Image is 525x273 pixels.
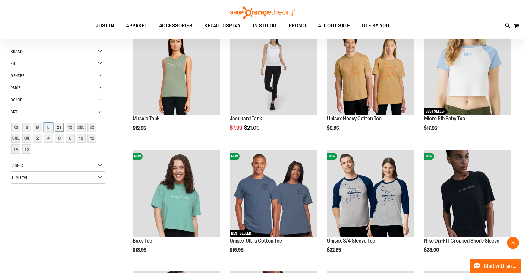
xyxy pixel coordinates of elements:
a: Unisex Heavy Cotton Tee [327,116,382,122]
a: Boxy Tee [133,238,152,244]
div: XS [11,123,20,132]
img: Shop Orangetheory [229,6,296,19]
div: product [227,147,320,268]
div: 3X [22,134,31,143]
span: ALL OUT SALE [318,19,350,33]
a: M [32,122,43,133]
span: $12.95 [133,125,147,131]
div: XL [55,123,64,132]
a: 2 [32,133,43,144]
div: 2 [33,134,42,143]
div: 3XL [11,134,20,143]
span: Item Type [11,175,28,180]
span: BEST SELLER [424,108,447,115]
button: Back To Top [507,237,519,249]
div: 14 [11,144,20,154]
span: NEW [424,153,434,160]
span: Fabric [11,163,23,168]
img: Muscle Tank [133,27,220,115]
span: Price [11,85,20,90]
div: product [324,147,417,268]
div: product [130,147,223,268]
a: XS [11,122,21,133]
span: NEW [327,153,337,160]
div: 2X [87,123,96,132]
img: Unisex Ultra Cotton Tee [230,150,317,237]
img: Unisex Heavy Cotton Tee [327,27,414,115]
a: Jacquard Tank [230,116,262,122]
span: Color [11,97,23,102]
a: XL [54,122,65,133]
span: APPAREL [126,19,147,33]
a: L [43,122,54,133]
a: Nike Dri-FIT Cropped Short-SleeveNEW [424,150,511,238]
span: Size [11,110,18,114]
span: BEST SELLER [230,230,253,237]
a: 6 [54,133,65,144]
a: 16 [21,144,32,154]
span: $7.99 [230,125,243,131]
a: 4 [43,133,54,144]
div: 2XL [77,123,86,132]
div: 12 [87,134,96,143]
img: Boxy Tee [133,150,220,237]
span: RETAIL DISPLAY [204,19,241,33]
button: Chat with an Expert [470,259,522,273]
div: 10 [77,134,86,143]
span: IN STUDIO [253,19,277,33]
a: Boxy TeeNEW [133,150,220,238]
a: 3X [21,133,32,144]
span: $21.00 [244,125,261,131]
span: NEW [133,153,143,160]
img: Front view of Jacquard Tank [230,27,317,115]
a: 1X [65,122,76,133]
a: Micro Rib Baby Tee [424,116,465,122]
a: Unisex Heavy Cotton TeeNEW [327,27,414,116]
span: $22.95 [327,247,342,253]
a: 14 [11,144,21,154]
div: 4 [44,134,53,143]
a: Micro Rib Baby TeeNEWBEST SELLER [424,27,511,116]
a: Muscle TankNEW [133,27,220,116]
span: NEW [230,153,240,160]
img: Unisex 3/4 Sleeve Tee [327,150,414,237]
a: 2XL [76,122,86,133]
span: $18.95 [133,247,147,253]
span: Brand [11,49,23,54]
div: 6 [55,134,64,143]
a: 3XL [11,133,21,144]
span: JUST IN [96,19,114,33]
a: 10 [76,133,86,144]
a: Front view of Jacquard Tank [230,27,317,116]
a: Nike Dri-FIT Cropped Short-Sleeve [424,238,499,244]
span: PROMO [289,19,306,33]
span: $9.95 [327,125,340,131]
div: 8 [66,134,75,143]
a: 12 [86,133,97,144]
a: Unisex 3/4 Sleeve TeeNEW [327,150,414,238]
div: product [421,147,514,268]
div: L [44,123,53,132]
img: Micro Rib Baby Tee [424,27,511,115]
div: product [421,24,514,146]
span: $17.95 [424,125,438,131]
a: 2X [86,122,97,133]
div: 16 [22,144,31,154]
a: Unisex Ultra Cotton TeeNEWBEST SELLER [230,150,317,238]
strong: Shopping Options [11,32,105,46]
a: S [21,122,32,133]
div: 1X [66,123,75,132]
span: ACCESSORIES [159,19,193,33]
a: Unisex 3/4 Sleeve Tee [327,238,375,244]
span: $16.95 [230,247,244,253]
img: Nike Dri-FIT Cropped Short-Sleeve [424,150,511,237]
a: Unisex Ultra Cotton Tee [230,238,282,244]
div: S [22,123,31,132]
span: Chat with an Expert [484,263,518,269]
span: OTF BY YOU [362,19,389,33]
span: $38.00 [424,247,440,253]
div: M [33,123,42,132]
a: 8 [65,133,76,144]
div: product [227,24,320,146]
div: product [324,24,417,146]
